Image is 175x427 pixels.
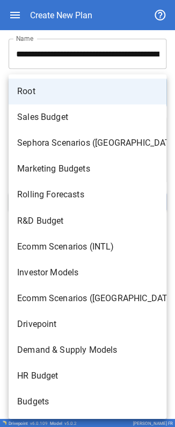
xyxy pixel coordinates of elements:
[9,285,166,311] li: Ecomm Scenarios ([GEOGRAPHIC_DATA])
[9,311,166,337] li: Drivepoint
[9,388,166,414] li: Budgets
[9,208,166,233] li: R&D Budget
[9,79,166,104] li: Root
[9,130,166,156] li: Sephora Scenarios ([GEOGRAPHIC_DATA])
[9,182,166,208] li: Rolling Forecasts
[9,233,166,259] li: Ecomm Scenarios (INTL)
[9,104,166,130] li: Sales Budget
[9,156,166,182] li: Marketing Budgets
[9,362,166,388] li: HR Budget
[9,337,166,362] li: Demand & Supply Models
[9,259,166,285] li: Investor Models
